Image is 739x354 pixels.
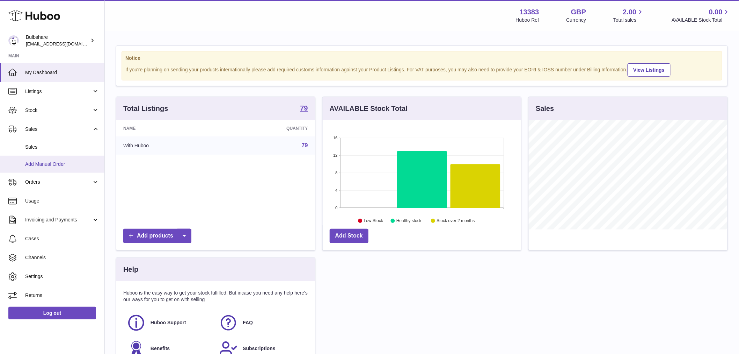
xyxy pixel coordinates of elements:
[672,7,731,23] a: 0.00 AVAILABLE Stock Total
[25,126,92,133] span: Sales
[330,229,368,243] a: Add Stock
[116,120,221,136] th: Name
[25,88,92,95] span: Listings
[333,136,337,140] text: 16
[25,179,92,185] span: Orders
[123,229,191,243] a: Add products
[221,120,315,136] th: Quantity
[709,7,723,17] span: 0.00
[125,55,718,62] strong: Notice
[25,198,99,204] span: Usage
[628,63,671,77] a: View Listings
[571,7,586,17] strong: GBP
[613,7,644,23] a: 2.00 Total sales
[25,273,99,280] span: Settings
[300,105,308,113] a: 79
[330,104,408,113] h3: AVAILABLE Stock Total
[623,7,637,17] span: 2.00
[302,142,308,148] a: 79
[25,107,92,114] span: Stock
[396,219,422,224] text: Healthy stock
[25,292,99,299] span: Returns
[25,144,99,150] span: Sales
[26,34,89,47] div: Bulbshare
[151,319,186,326] span: Huboo Support
[8,307,96,319] a: Log out
[127,313,212,332] a: Huboo Support
[25,235,99,242] span: Cases
[520,7,539,17] strong: 13383
[26,41,103,47] span: [EMAIL_ADDRESS][DOMAIN_NAME]
[25,254,99,261] span: Channels
[566,17,586,23] div: Currency
[437,219,475,224] text: Stock over 2 months
[364,219,383,224] text: Low Stock
[125,62,718,77] div: If you're planning on sending your products internationally please add required customs informati...
[672,17,731,23] span: AVAILABLE Stock Total
[123,104,168,113] h3: Total Listings
[335,206,337,210] text: 0
[8,35,19,46] img: internalAdmin-13383@internal.huboo.com
[335,171,337,175] text: 8
[243,345,275,352] span: Subscriptions
[123,265,138,274] h3: Help
[335,188,337,192] text: 4
[536,104,554,113] h3: Sales
[25,69,99,76] span: My Dashboard
[516,17,539,23] div: Huboo Ref
[333,153,337,157] text: 12
[123,290,308,303] p: Huboo is the easy way to get your stock fulfilled. But incase you need any help here's our ways f...
[300,105,308,112] strong: 79
[613,17,644,23] span: Total sales
[219,313,304,332] a: FAQ
[25,161,99,168] span: Add Manual Order
[151,345,170,352] span: Benefits
[116,136,221,155] td: With Huboo
[25,217,92,223] span: Invoicing and Payments
[243,319,253,326] span: FAQ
